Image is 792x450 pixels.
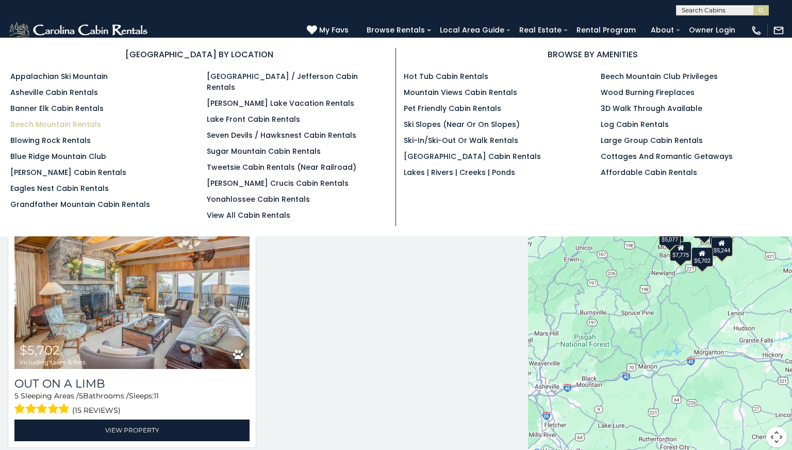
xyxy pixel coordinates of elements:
[14,420,250,441] a: View Property
[207,114,300,124] a: Lake Front Cabin Rentals
[207,178,349,188] a: [PERSON_NAME] Crucis Cabin Rentals
[670,242,691,261] div: $7,775
[319,25,349,36] span: My Favs
[10,87,98,98] a: Asheville Cabin Rentals
[773,25,784,36] img: mail-regular-white.png
[601,103,702,114] a: 3D Walk Through Available
[404,71,488,82] a: Hot Tub Cabin Rentals
[404,103,501,114] a: Pet Friendly Cabin Rentals
[14,377,250,391] a: Out On A Limb
[404,151,541,162] a: [GEOGRAPHIC_DATA] Cabin Rentals
[20,343,60,358] span: $5,702
[10,167,126,178] a: [PERSON_NAME] Cabin Rentals
[207,162,356,172] a: Tweetsie Cabin Rentals (Near Railroad)
[601,71,718,82] a: Beech Mountain Club Privileges
[601,151,733,162] a: Cottages and Romantic Getaways
[72,404,121,417] span: (15 reviews)
[601,167,697,178] a: Affordable Cabin Rentals
[404,87,517,98] a: Mountain Views Cabin Rentals
[711,237,733,256] div: $5,244
[646,22,679,38] a: About
[207,210,290,220] a: View All Cabin Rentals
[404,135,518,146] a: Ski-in/Ski-Out or Walk Rentals
[10,199,150,210] a: Grandfather Mountain Cabin Rentals
[14,391,250,417] div: Sleeping Areas / Bathrooms / Sleeps:
[20,359,86,365] span: including taxes & fees
[207,194,310,204] a: Yonahlossee Cabin Rentals
[404,119,520,130] a: Ski Slopes (Near or On Slopes)
[361,22,430,38] a: Browse Rentals
[514,22,567,38] a: Real Estate
[10,119,101,130] a: Beech Mountain Rentals
[10,71,108,82] a: Appalachian Ski Mountain
[207,146,321,156] a: Sugar Mountain Cabin Rentals
[766,427,787,447] button: Map camera controls
[307,25,351,36] a: My Favs
[601,87,695,98] a: Wood Burning Fireplaces
[8,20,151,41] img: White-1-2.png
[601,119,669,130] a: Log Cabin Rentals
[10,103,104,114] a: Banner Elk Cabin Rentals
[14,391,19,400] span: 5
[435,22,509,38] a: Local Area Guide
[154,391,159,400] span: 11
[10,183,109,194] a: Eagles Nest Cabin Rentals
[10,48,388,61] h3: [GEOGRAPHIC_DATA] BY LOCATION
[14,212,250,369] img: Out On A Limb
[684,22,740,38] a: Owner Login
[14,212,250,369] a: Out On A Limb $5,702 including taxes & fees
[10,151,106,162] a: Blue Ridge Mountain Club
[601,135,703,146] a: Large Group Cabin Rentals
[691,247,713,267] div: $5,702
[207,130,356,140] a: Seven Devils / Hawksnest Cabin Rentals
[10,135,91,146] a: Blowing Rock Rentals
[207,71,358,92] a: [GEOGRAPHIC_DATA] / Jefferson Cabin Rentals
[207,98,354,108] a: [PERSON_NAME] Lake Vacation Rentals
[79,391,83,400] span: 5
[751,25,762,36] img: phone-regular-white.png
[571,22,641,38] a: Rental Program
[404,167,515,178] a: Lakes | Rivers | Creeks | Ponds
[404,48,782,61] h3: BROWSE BY AMENITIES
